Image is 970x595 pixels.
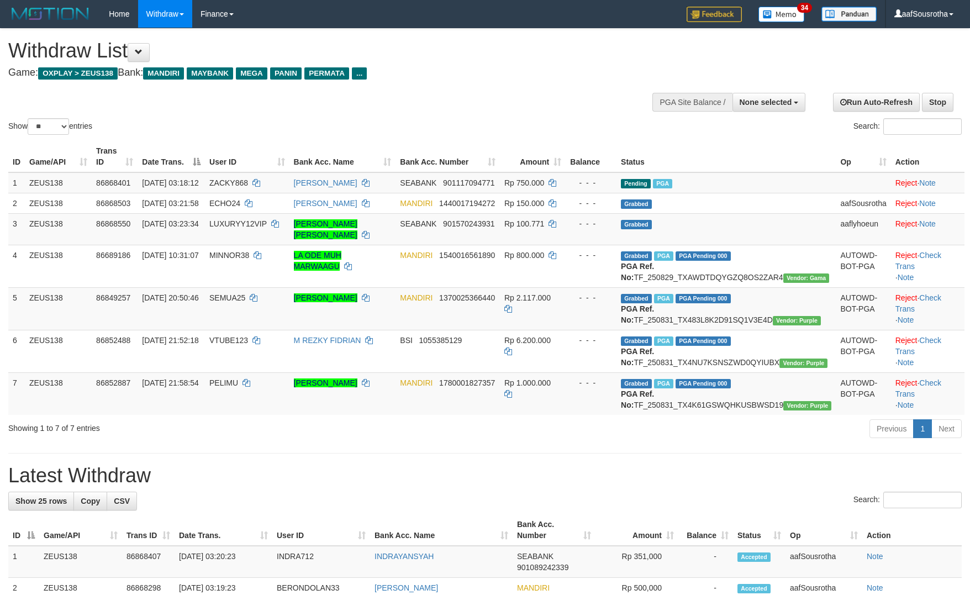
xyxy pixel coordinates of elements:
[8,6,92,22] img: MOTION_logo.png
[836,372,890,415] td: AUTOWD-BOT-PGA
[676,336,731,346] span: PGA Pending
[621,336,652,346] span: Grabbed
[836,213,890,245] td: aaflyhoeun
[175,546,272,578] td: [DATE] 03:20:23
[92,141,138,172] th: Trans ID: activate to sort column ascending
[142,219,198,228] span: [DATE] 03:23:34
[853,492,962,508] label: Search:
[439,251,495,260] span: Copy 1540016561890 to clipboard
[209,378,238,387] span: PELIMU
[375,552,434,561] a: INDRAYANSYAH
[513,514,595,546] th: Bank Acc. Number: activate to sort column ascending
[400,251,433,260] span: MANDIRI
[570,198,612,209] div: - - -
[504,378,551,387] span: Rp 1.000.000
[621,304,654,324] b: PGA Ref. No:
[836,141,890,172] th: Op: activate to sort column ascending
[621,347,654,367] b: PGA Ref. No:
[678,514,733,546] th: Balance: activate to sort column ascending
[8,141,25,172] th: ID
[8,213,25,245] td: 3
[922,93,953,112] a: Stop
[400,293,433,302] span: MANDIRI
[294,199,357,208] a: [PERSON_NAME]
[504,336,551,345] span: Rp 6.200.000
[81,497,100,506] span: Copy
[895,336,941,356] a: Check Trans
[570,177,612,188] div: - - -
[931,419,962,438] a: Next
[15,497,67,506] span: Show 25 rows
[209,219,267,228] span: LUXURYY12VIP
[621,179,651,188] span: Pending
[270,67,302,80] span: PANIN
[175,514,272,546] th: Date Trans.: activate to sort column ascending
[570,335,612,346] div: - - -
[740,98,792,107] span: None selected
[621,251,652,261] span: Grabbed
[294,219,357,239] a: [PERSON_NAME] [PERSON_NAME]
[8,492,74,510] a: Show 25 rows
[209,336,248,345] span: VTUBE123
[517,583,550,592] span: MANDIRI
[370,514,513,546] th: Bank Acc. Name: activate to sort column ascending
[25,172,92,193] td: ZEUS138
[895,178,918,187] a: Reject
[504,178,544,187] span: Rp 750.000
[570,292,612,303] div: - - -
[400,336,413,345] span: BSI
[737,584,771,593] span: Accepted
[898,315,914,324] a: Note
[8,118,92,135] label: Show entries
[621,220,652,229] span: Grabbed
[504,199,544,208] span: Rp 150.000
[821,7,877,22] img: panduan.png
[786,514,862,546] th: Op: activate to sort column ascending
[294,378,357,387] a: [PERSON_NAME]
[107,492,137,510] a: CSV
[867,583,883,592] a: Note
[187,67,233,80] span: MAYBANK
[676,251,731,261] span: PGA Pending
[96,336,130,345] span: 86852488
[913,419,932,438] a: 1
[678,546,733,578] td: -
[209,293,245,302] span: SEMUA25
[142,178,198,187] span: [DATE] 03:18:12
[142,251,198,260] span: [DATE] 10:31:07
[439,199,495,208] span: Copy 1440017194272 to clipboard
[653,179,672,188] span: Marked by aaftrukkakada
[8,40,636,62] h1: Withdraw List
[25,141,92,172] th: Game/API: activate to sort column ascending
[8,465,962,487] h1: Latest Withdraw
[375,583,438,592] a: [PERSON_NAME]
[122,514,175,546] th: Trans ID: activate to sort column ascending
[294,178,357,187] a: [PERSON_NAME]
[891,372,964,415] td: · ·
[289,141,396,172] th: Bank Acc. Name: activate to sort column ascending
[652,93,732,112] div: PGA Site Balance /
[500,141,566,172] th: Amount: activate to sort column ascending
[786,546,862,578] td: aafSousrotha
[733,514,786,546] th: Status: activate to sort column ascending
[570,250,612,261] div: - - -
[294,251,341,271] a: LA ODE MUH MARWAAGU
[8,330,25,372] td: 6
[138,141,205,172] th: Date Trans.: activate to sort column descending
[504,293,551,302] span: Rp 2.117.000
[797,3,812,13] span: 34
[779,359,827,368] span: Vendor URL: https://trx4.1velocity.biz
[142,378,198,387] span: [DATE] 21:58:54
[621,389,654,409] b: PGA Ref. No:
[621,294,652,303] span: Grabbed
[73,492,107,510] a: Copy
[737,552,771,562] span: Accepted
[891,193,964,213] td: ·
[883,118,962,135] input: Search:
[919,199,936,208] a: Note
[895,378,941,398] a: Check Trans
[439,378,495,387] span: Copy 1780001827357 to clipboard
[96,378,130,387] span: 86852887
[39,514,122,546] th: Game/API: activate to sort column ascending
[209,178,248,187] span: ZACKY868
